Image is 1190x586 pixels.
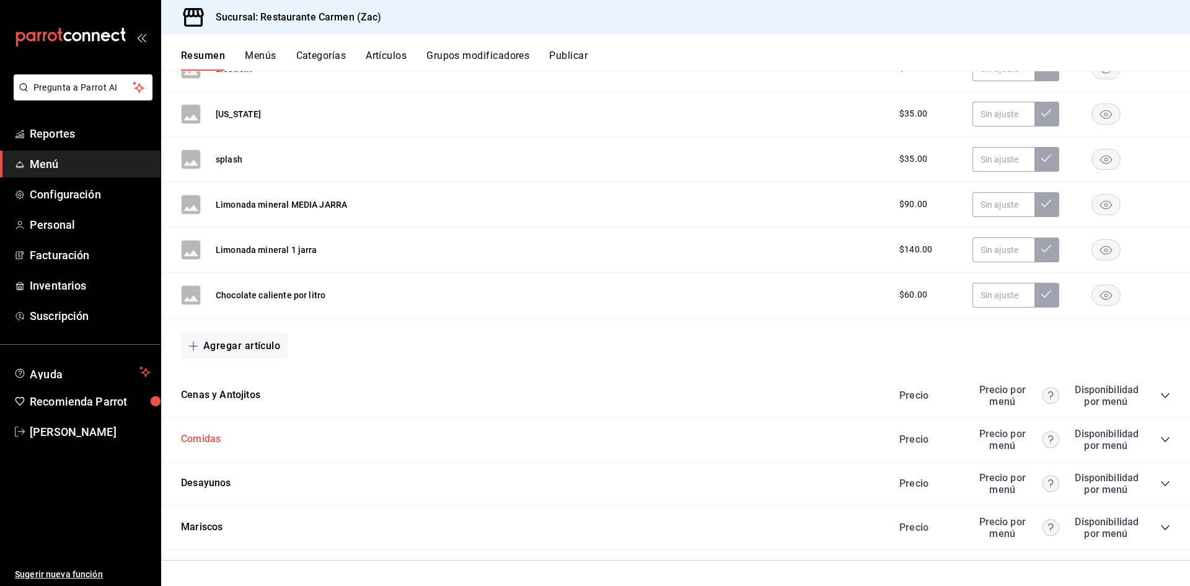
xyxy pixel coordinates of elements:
[1075,516,1137,539] div: Disponibilidad por menú
[216,153,242,166] button: splash
[216,198,347,211] button: Limonada mineral MEDIA JARRA
[549,50,588,71] button: Publicar
[1160,479,1170,489] button: collapse-category-row
[30,125,151,142] span: Reportes
[1075,384,1137,407] div: Disponibilidad por menú
[181,520,223,535] button: Mariscos
[887,389,966,401] div: Precio
[899,153,927,166] span: $35.00
[181,50,225,71] button: Resumen
[181,388,260,402] button: Cenas y Antojitos
[887,477,966,489] div: Precio
[1160,391,1170,401] button: collapse-category-row
[426,50,529,71] button: Grupos modificadores
[9,90,152,103] a: Pregunta a Parrot AI
[972,516,1059,539] div: Precio por menú
[899,198,927,211] span: $90.00
[972,283,1034,308] input: Sin ajuste
[1160,435,1170,445] button: collapse-category-row
[15,568,151,581] span: Sugerir nueva función
[30,393,151,410] span: Recomienda Parrot
[30,156,151,172] span: Menú
[181,50,1190,71] div: navigation tabs
[972,384,1059,407] div: Precio por menú
[899,107,927,120] span: $35.00
[887,522,966,533] div: Precio
[216,108,262,120] button: [US_STATE]
[206,10,381,25] h3: Sucursal: Restaurante Carmen (Zac)
[14,74,152,100] button: Pregunta a Parrot AI
[366,50,407,71] button: Artículos
[1075,428,1137,451] div: Disponibilidad por menú
[972,472,1059,495] div: Precio por menú
[30,277,151,294] span: Inventarios
[181,476,231,491] button: Desayunos
[33,81,133,94] span: Pregunta a Parrot AI
[1160,523,1170,533] button: collapse-category-row
[972,238,1034,262] input: Sin ajuste
[30,308,151,324] span: Suscripción
[1075,472,1137,495] div: Disponibilidad por menú
[972,428,1059,451] div: Precio por menú
[899,243,932,256] span: $140.00
[30,186,151,203] span: Configuración
[887,433,966,445] div: Precio
[181,432,221,446] button: Comidas
[30,216,151,233] span: Personal
[30,424,151,440] span: [PERSON_NAME]
[216,244,317,256] button: Limonada mineral 1 jarra
[136,32,146,42] button: open_drawer_menu
[972,147,1034,172] input: Sin ajuste
[296,50,346,71] button: Categorías
[972,192,1034,217] input: Sin ajuste
[899,288,927,301] span: $60.00
[30,365,134,380] span: Ayuda
[181,333,288,359] button: Agregar artículo
[972,102,1034,127] input: Sin ajuste
[245,50,276,71] button: Menús
[216,289,325,301] button: Chocolate caliente por litro
[30,247,151,264] span: Facturación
